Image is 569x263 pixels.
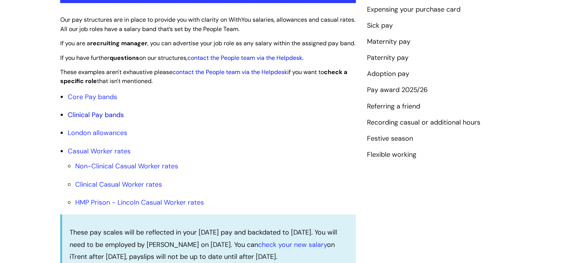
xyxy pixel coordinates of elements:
[90,39,147,47] strong: recruiting manager
[68,110,124,119] a: Clinical Pay bands
[258,240,327,249] a: check your new salary
[60,16,355,33] span: Our pay structures are in place to provide you with clarity on WithYou salaries, allowances and c...
[367,102,420,111] a: Referring a friend
[68,128,127,137] a: London allowances
[367,134,413,144] a: Festive season
[75,162,178,171] a: Non-Clinical Casual Worker rates
[60,54,303,62] span: If you have further on our structures, .
[187,54,302,62] a: contact the People team via the Helpdesk
[367,118,480,128] a: Recording casual or additional hours
[110,54,139,62] strong: questions
[75,198,204,207] a: HMP Prison - Lincoln Casual Worker rates
[367,21,393,31] a: Sick pay
[367,37,410,47] a: Maternity pay
[367,150,416,160] a: Flexible working
[367,53,409,63] a: Paternity pay
[68,92,117,101] a: Core Pay bands
[70,226,348,263] p: These pay scales will be reflected in your [DATE] pay and backdated to [DATE]. You will need to b...
[60,39,355,47] span: If you are a , you can advertise your job role as any salary within the assigned pay band.
[60,68,347,85] span: These examples aren't exhaustive please if you want to that isn't mentioned.
[172,68,287,76] a: contact the People team via the Helpdesk
[367,69,409,79] a: Adoption pay
[68,147,131,156] a: Casual Worker rates
[367,85,428,95] a: Pay award 2025/26
[367,5,461,15] a: Expensing your purchase card
[75,180,162,189] a: Clinical Casual Worker rates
